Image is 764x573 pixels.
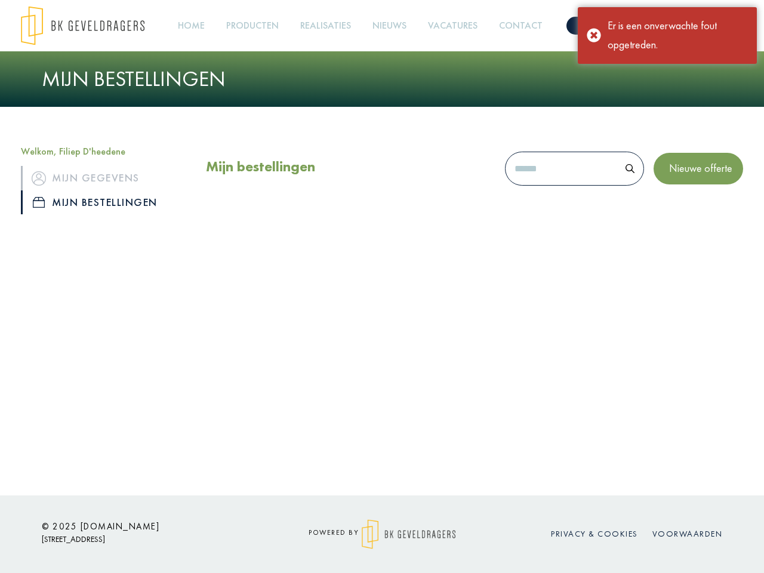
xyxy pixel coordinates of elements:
button: Nieuwe offerte [654,153,743,184]
h1: Mijn bestellingen [42,66,722,92]
img: icon [33,197,45,208]
a: iconMijn bestellingen [21,190,188,214]
div: Er is een onverwachte fout opgetreden. [608,16,748,55]
img: search.svg [626,164,634,173]
img: icon [32,171,46,186]
a: Home [173,13,210,39]
a: Vacatures [423,13,482,39]
a: iconMijn gegevens [21,166,188,190]
span: Nieuwe offerte [664,161,732,175]
a: Offerte [566,17,624,35]
div: powered by [275,519,489,549]
a: Nieuws [368,13,411,39]
a: Contact [494,13,547,39]
a: Voorwaarden [652,528,723,539]
h5: Welkom, Filiep D'heedene [21,146,188,157]
img: logo [362,519,455,549]
p: [STREET_ADDRESS] [42,532,257,547]
a: Realisaties [295,13,356,39]
h6: © 2025 [DOMAIN_NAME] [42,521,257,532]
a: Privacy & cookies [551,528,638,539]
img: logo [21,6,144,45]
h2: Mijn bestellingen [206,158,315,175]
a: Producten [221,13,284,39]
